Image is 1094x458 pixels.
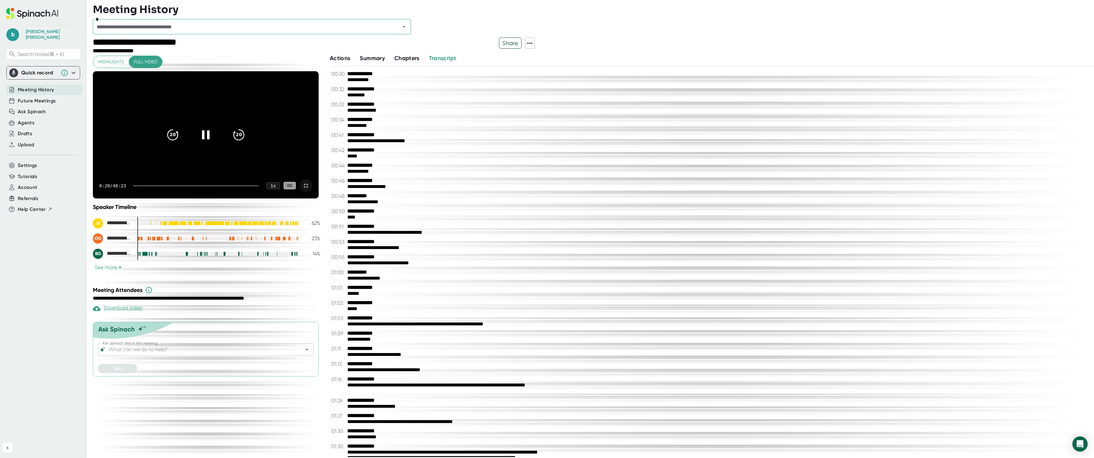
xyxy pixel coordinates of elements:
span: 00:34 [331,117,346,123]
button: Actions [330,54,350,63]
span: 01:27 [331,413,346,419]
input: What can we do to help? [107,345,293,354]
button: Share [499,38,522,49]
button: Drafts [18,130,32,137]
button: Help Center [18,206,52,213]
span: 01:30 [331,443,346,449]
div: 23 % [304,235,320,241]
span: 01:16 [331,376,346,382]
div: Brian Gewirtz [93,249,131,259]
span: 00:45 [331,178,346,184]
div: Open Intercom Messenger [1072,436,1088,452]
button: Meeting History [18,86,54,94]
button: Highlights [93,56,129,68]
span: 01:00 [331,269,346,275]
div: CC [284,182,296,189]
div: 0:20 / 48:23 [99,183,126,188]
button: Chapters [394,54,419,63]
button: Summary [360,54,384,63]
span: 00:33 [331,101,346,108]
span: 00:51 [331,224,346,230]
span: 01:02 [331,300,346,306]
div: Meeting Attendees [93,286,322,294]
span: 00:30 [331,71,346,77]
div: Oscar Gonzalez [93,233,131,244]
span: 00:41 [331,132,346,138]
span: Full video [134,58,157,66]
span: Highlights [98,58,124,66]
span: 00:53 [331,239,346,245]
span: b [6,28,19,41]
button: Tutorials [18,173,37,180]
span: Help Center [18,206,46,213]
div: Speaker Timeline [93,204,320,211]
button: Future Meetings [18,97,56,105]
button: See more+ [93,264,124,271]
span: Chapters [394,55,419,62]
span: 00:48 [331,193,346,199]
button: Agents [18,119,34,127]
div: Quick record [9,66,77,79]
button: Ask [98,364,137,373]
span: 00:32 [331,86,346,92]
span: 01:01 [331,285,346,291]
span: 01:13 [331,361,346,367]
span: 01:30 [331,428,346,434]
div: Quick record [21,70,58,76]
span: 01:03 [331,315,346,321]
span: 00:50 [331,208,346,214]
span: Actions [330,55,350,62]
button: Settings [18,162,37,169]
button: Transcript [429,54,456,63]
span: Transcript [429,55,456,62]
span: 00:42 [331,147,346,153]
span: 00:44 [331,163,346,169]
button: Open [400,22,409,31]
div: Ask Spinach [98,325,135,333]
div: 14 % [304,251,320,257]
span: 01:11 [331,346,346,352]
div: BG [93,249,103,259]
div: Download Video [93,305,142,312]
button: Ask Spinach [18,108,46,115]
span: + [118,265,122,270]
span: Summary [360,55,384,62]
div: 1 x [267,182,280,189]
span: 01:26 [331,398,346,404]
div: OG [93,233,103,244]
button: Full video [129,56,162,68]
button: Open [302,345,311,354]
button: Upload [18,141,34,149]
button: Collapse sidebar [3,443,13,453]
button: Account [18,184,37,191]
div: James Klinect [93,218,131,228]
div: 62 % [304,220,320,226]
span: 00:55 [331,254,346,260]
span: 01:09 [331,330,346,337]
span: Ask [114,366,121,371]
button: Referrals [18,195,38,202]
h3: Meeting History [93,3,178,16]
span: Search notes (⌘ + K) [17,51,79,57]
div: Brian Gewirtz [26,29,73,40]
div: JK [93,218,103,228]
